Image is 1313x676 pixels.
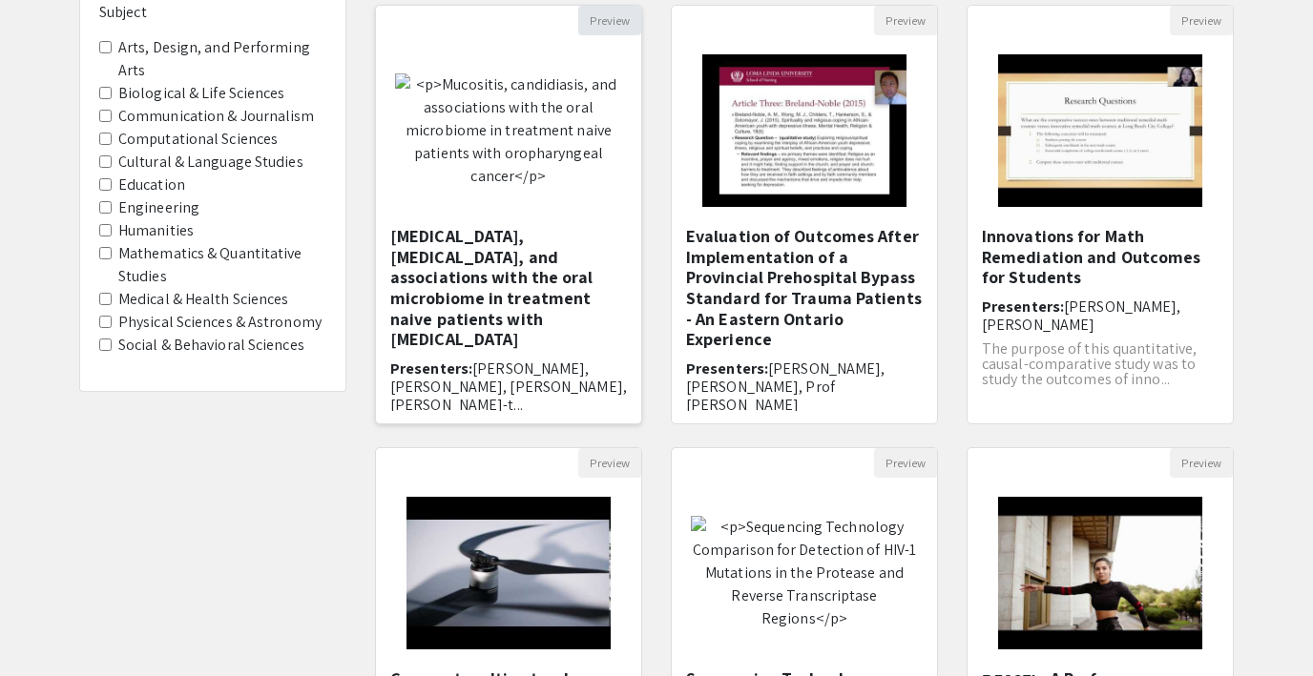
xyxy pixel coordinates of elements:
img: <p>Compact multi-rotor drones design using 3D printed components</p> [387,478,629,668]
label: Education [118,174,185,196]
img: <p>Evaluation of Outcomes After Implementation of a Provincial Prehospital Bypass Standard for Tr... [683,35,925,226]
img: <p>Sequencing Technology Comparison for Detection of HIV-1 Mutations in the Protease and Reverse ... [672,497,937,649]
button: Preview [874,448,937,478]
label: Engineering [118,196,199,219]
div: Open Presentation <p>Mucositis, candidiasis, and associations with the oral microbiome in treatme... [375,5,642,424]
span: [PERSON_NAME], [PERSON_NAME] [982,297,1181,335]
img: <p>Innovations for Math Remediation and Outcomes for Students</p> [979,35,1220,226]
h5: Evaluation of Outcomes After Implementation of a Provincial Prehospital Bypass Standard for Traum... [686,226,923,350]
button: Preview [1170,6,1233,35]
label: Physical Sciences & Astronomy [118,311,322,334]
h6: Subject [99,3,326,21]
label: Biological & Life Sciences [118,82,285,105]
label: Communication & Journalism [118,105,315,128]
span: The purpose of this quantitative, causal-comparative study was to study the outcomes of inno... [982,338,1197,389]
button: Preview [578,448,641,478]
h6: Presenters: [686,359,923,415]
label: Computational Sciences [118,128,278,151]
button: Preview [1170,448,1233,478]
h5: [MEDICAL_DATA], [MEDICAL_DATA], and associations with the oral microbiome in treatment naive pati... [390,226,627,350]
label: Cultural & Language Studies [118,151,303,174]
img: <p>Mucositis, candidiasis, and associations with the oral microbiome in treatment naive patients ... [376,54,641,207]
label: Mathematics & Quantitative Studies [118,242,326,288]
div: Open Presentation <p>Evaluation of Outcomes After Implementation of a Provincial Prehospital Bypa... [671,5,938,424]
label: Medical & Health Sciences [118,288,289,311]
h5: Innovations for Math Remediation and Outcomes for Students [982,226,1219,288]
label: Social & Behavioral Sciences [118,334,304,357]
h6: Presenters: [390,359,627,415]
iframe: Chat [14,590,81,662]
div: Open Presentation <p>Innovations for Math Remediation and Outcomes for Students</p> [967,5,1234,424]
label: Humanities [118,219,194,242]
span: [PERSON_NAME], [PERSON_NAME], [PERSON_NAME], [PERSON_NAME]-t... [390,358,627,415]
img: <p>власть: A Performance on Power</p> [979,478,1220,668]
button: Preview [578,6,641,35]
button: Preview [874,6,937,35]
label: Arts, Design, and Performing Arts [118,36,326,82]
span: [PERSON_NAME], [PERSON_NAME], Prof [PERSON_NAME] [686,358,886,415]
h6: Presenters: [982,297,1219,334]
